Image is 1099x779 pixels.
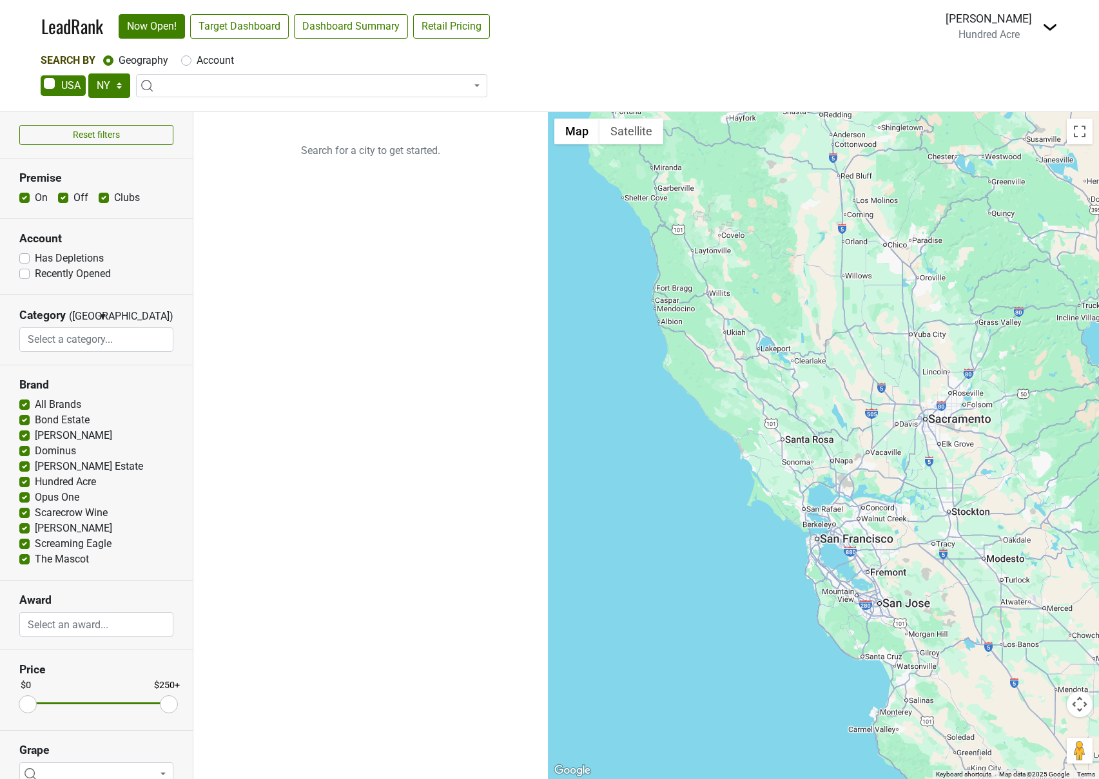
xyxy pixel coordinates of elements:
span: Search By [41,54,95,66]
input: Select an award... [20,612,173,637]
h3: Premise [19,171,173,185]
label: Opus One [35,490,79,505]
button: Show satellite imagery [599,119,663,144]
label: Screaming Eagle [35,536,112,552]
a: Terms (opens in new tab) [1077,771,1095,778]
img: Dropdown Menu [1042,19,1058,35]
label: Clubs [114,190,140,206]
h3: Price [19,663,173,677]
img: Google [551,762,594,779]
span: Map data ©2025 Google [999,771,1069,778]
input: Select a category... [20,327,173,352]
span: Hundred Acre [958,28,1020,41]
label: Scarecrow Wine [35,505,108,521]
div: [PERSON_NAME] [946,10,1032,27]
button: Keyboard shortcuts [936,770,991,779]
div: $0 [21,679,31,693]
div: $250+ [154,679,180,693]
a: Now Open! [119,14,185,39]
label: Recently Opened [35,266,111,282]
label: Geography [119,53,168,68]
a: Dashboard Summary [294,14,408,39]
span: ([GEOGRAPHIC_DATA]) [69,309,95,327]
label: Account [197,53,234,68]
a: LeadRank [41,13,103,40]
h3: Grape [19,744,173,757]
label: Dominus [35,443,76,459]
a: Open this area in Google Maps (opens a new window) [551,762,594,779]
h3: Brand [19,378,173,392]
label: [PERSON_NAME] [35,428,112,443]
button: Map camera controls [1067,691,1093,717]
span: ▼ [98,311,108,322]
label: Hundred Acre [35,474,96,490]
a: Retail Pricing [413,14,490,39]
button: Reset filters [19,125,173,145]
label: Has Depletions [35,251,104,266]
label: All Brands [35,397,81,412]
label: [PERSON_NAME] [35,521,112,536]
a: Target Dashboard [190,14,289,39]
p: Search for a city to get started. [193,112,548,189]
button: Drag Pegman onto the map to open Street View [1067,738,1093,764]
button: Toggle fullscreen view [1067,119,1093,144]
label: Off [73,190,88,206]
h3: Award [19,593,173,607]
button: Show street map [554,119,599,144]
label: [PERSON_NAME] Estate [35,459,143,474]
h3: Account [19,232,173,245]
label: On [35,190,48,206]
h3: Category [19,309,66,322]
label: The Mascot [35,552,89,567]
label: Bond Estate [35,412,90,428]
